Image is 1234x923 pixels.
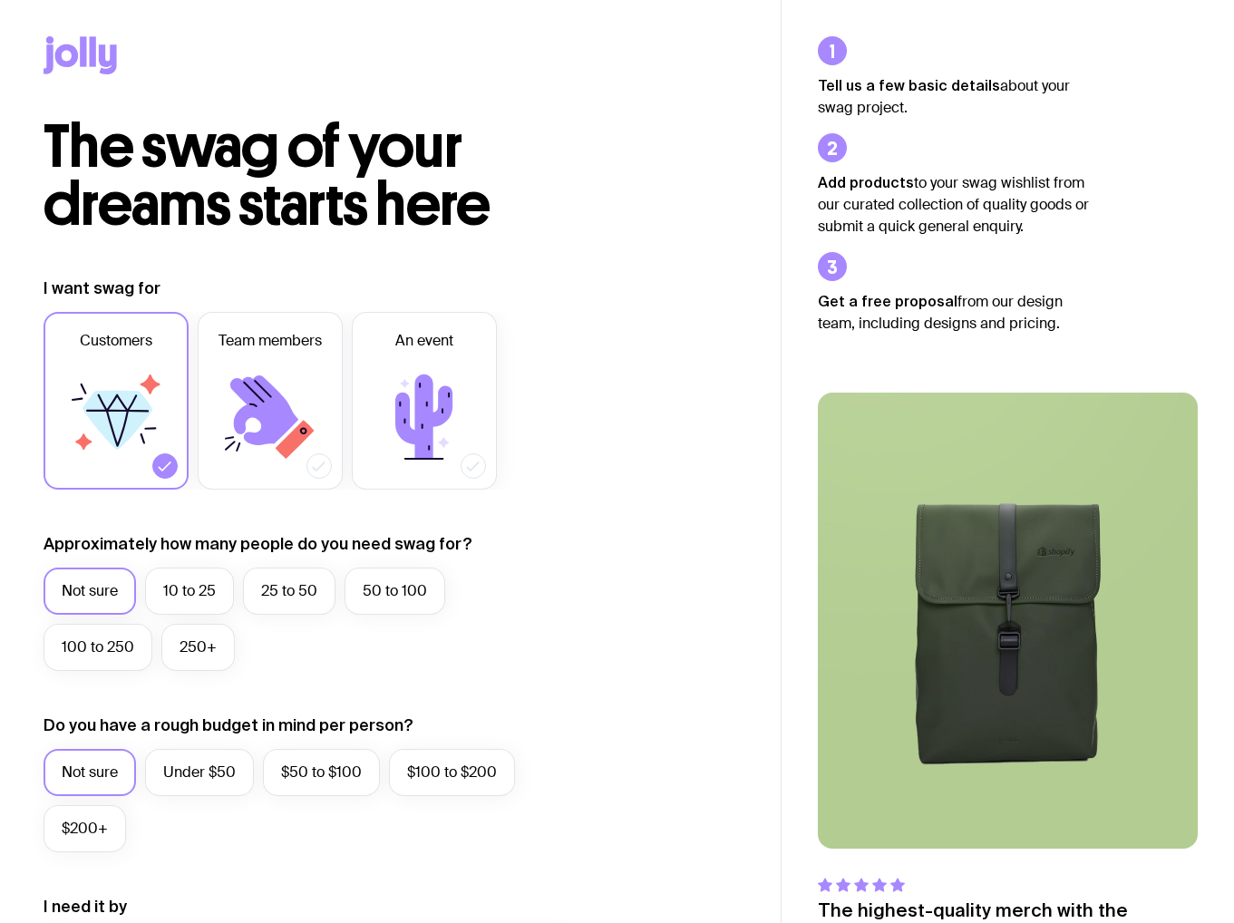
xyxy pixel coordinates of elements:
strong: Add products [818,174,914,190]
label: $100 to $200 [389,749,515,796]
label: $50 to $100 [263,749,380,796]
label: Under $50 [145,749,254,796]
span: Customers [80,330,152,352]
label: $200+ [44,805,126,852]
label: 10 to 25 [145,568,234,615]
label: Not sure [44,749,136,796]
label: 100 to 250 [44,624,152,671]
p: from our design team, including designs and pricing. [818,290,1090,335]
p: about your swag project. [818,74,1090,119]
label: 50 to 100 [345,568,445,615]
label: I want swag for [44,277,160,299]
strong: Tell us a few basic details [818,77,1000,93]
label: Approximately how many people do you need swag for? [44,533,472,555]
strong: Get a free proposal [818,293,957,309]
label: 25 to 50 [243,568,335,615]
label: Not sure [44,568,136,615]
label: 250+ [161,624,235,671]
span: Team members [219,330,322,352]
span: An event [395,330,453,352]
p: to your swag wishlist from our curated collection of quality goods or submit a quick general enqu... [818,171,1090,238]
label: I need it by [44,896,127,918]
label: Do you have a rough budget in mind per person? [44,714,413,736]
span: The swag of your dreams starts here [44,111,491,240]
